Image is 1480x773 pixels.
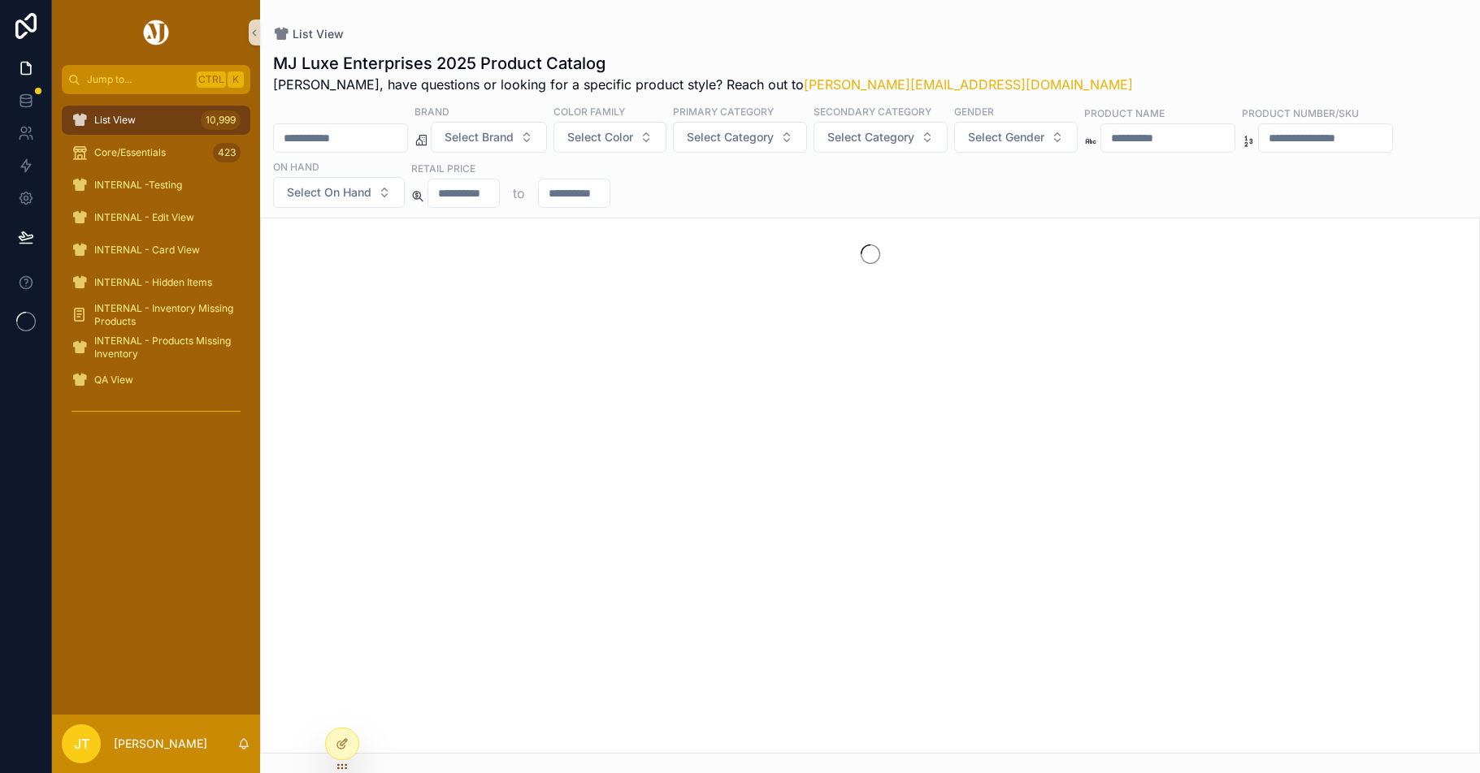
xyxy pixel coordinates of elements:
[87,73,190,86] span: Jump to...
[414,104,449,119] label: Brand
[673,122,807,153] button: Select Button
[1242,106,1359,120] label: Product Number/SKU
[62,138,250,167] a: Core/Essentials423
[673,104,774,119] label: Primary Category
[94,302,234,328] span: INTERNAL - Inventory Missing Products
[114,736,207,752] p: [PERSON_NAME]
[293,26,344,42] span: List View
[273,177,405,208] button: Select Button
[94,276,212,289] span: INTERNAL - Hidden Items
[94,114,136,127] span: List View
[445,129,514,145] span: Select Brand
[954,104,994,119] label: Gender
[553,122,666,153] button: Select Button
[94,211,194,224] span: INTERNAL - Edit View
[74,734,89,754] span: JT
[62,106,250,135] a: List View10,999
[197,71,226,88] span: Ctrl
[62,300,250,330] a: INTERNAL - Inventory Missing Products
[94,374,133,386] span: QA View
[814,122,948,153] button: Select Button
[287,184,371,201] span: Select On Hand
[827,129,914,145] span: Select Category
[687,129,774,145] span: Select Category
[968,129,1044,145] span: Select Gender
[94,335,234,361] span: INTERNAL - Products Missing Inventory
[62,268,250,297] a: INTERNAL - Hidden Items
[62,203,250,232] a: INTERNAL - Edit View
[553,104,625,119] label: Color Family
[273,52,1133,75] h1: MJ Luxe Enterprises 2025 Product Catalog
[62,171,250,200] a: INTERNAL -Testing
[431,122,547,153] button: Select Button
[814,104,931,119] label: Secondary Category
[62,365,250,395] a: QA View
[141,19,171,45] img: App logo
[273,159,319,174] label: On Hand
[567,129,633,145] span: Select Color
[62,235,250,265] a: INTERNAL - Card View
[1084,106,1165,120] label: Product Name
[804,76,1133,93] a: [PERSON_NAME][EMAIL_ADDRESS][DOMAIN_NAME]
[513,184,525,203] p: to
[954,122,1078,153] button: Select Button
[52,94,260,445] div: scrollable content
[273,26,344,42] a: List View
[229,73,242,86] span: K
[201,110,241,130] div: 10,999
[94,146,166,159] span: Core/Essentials
[273,75,1133,94] span: [PERSON_NAME], have questions or looking for a specific product style? Reach out to
[94,244,200,257] span: INTERNAL - Card View
[62,333,250,362] a: INTERNAL - Products Missing Inventory
[94,179,182,192] span: INTERNAL -Testing
[62,65,250,94] button: Jump to...CtrlK
[411,161,475,175] label: Retail Price
[213,143,241,162] div: 423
